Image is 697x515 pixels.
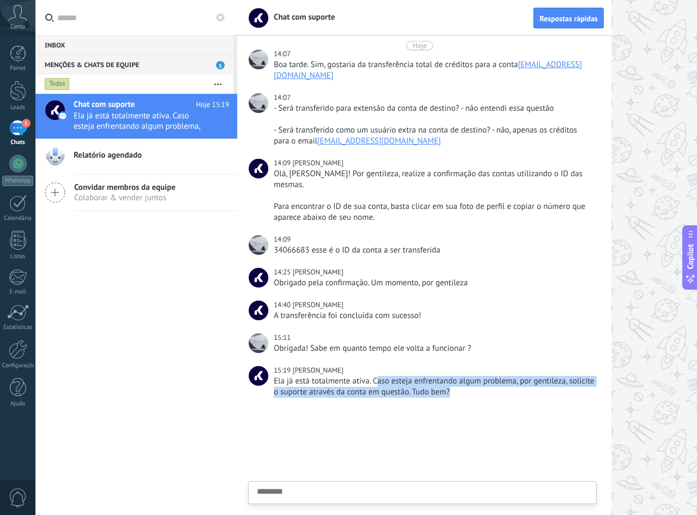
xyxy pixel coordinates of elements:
button: Respostas rápidas [533,8,604,28]
div: Boa tarde. Sim, gostaria da transferência total de créditos para a conta [274,59,594,81]
div: Calendário [2,215,34,222]
div: 15:11 [274,332,292,343]
div: Olá, [PERSON_NAME]! Por gentileza, realize a confirmação das contas utilizando o ID das mesmas. [274,169,594,190]
span: Respostas rápidas [539,15,598,22]
div: Chats [2,139,34,146]
span: Colaborar & vender juntos [74,193,176,203]
span: Roberta Rocha [249,93,268,113]
div: 15:19 [274,365,292,376]
div: 34066683 esse é o ID da conta a ser transferida [274,245,594,256]
div: 14:09 [274,158,292,169]
span: Conta [10,23,25,31]
a: Chat com suporte Hoje 15:19 Ela já está totalmente ativa. Caso esteja enfrentando algum problema,... [35,94,237,139]
button: Mais [206,74,230,94]
div: Inbox [35,35,233,55]
span: 1 [22,119,31,128]
span: Cid D. [249,301,268,320]
span: Relatório agendado [74,150,142,161]
span: Cid D. [292,158,343,167]
div: Obrigado pela confirmação. Um momento, por gentileza [274,278,594,289]
div: Estatísticas [2,324,34,331]
span: Chat com suporte [74,99,135,110]
span: Cid D. [249,366,268,386]
div: Para encontrar o ID de sua conta, basta clicar em sua foto de perfil e copiar o número que aparec... [274,201,594,223]
div: Hoje [413,41,427,50]
span: Copilot [685,244,696,270]
span: Chat com suporte [267,12,335,22]
span: Cid D. [292,267,343,277]
span: Convidar membros da equipe [74,182,176,193]
div: 14:07 [274,92,292,103]
div: 14:25 [274,267,292,278]
div: Painel [2,65,34,72]
div: 14:40 [274,300,292,310]
span: Roberta Rocha [249,333,268,353]
div: Ela já está totalmente ativa. Caso esteja enfrentando algum problema, por gentileza, solicite o s... [274,376,594,398]
div: WhatsApp [2,176,33,186]
div: E-mail [2,289,34,296]
span: 1 [216,61,225,69]
div: Listas [2,253,34,260]
span: Cid D. [249,159,268,178]
div: Leads [2,104,34,111]
div: - Será transferido para extensão da conta de destino? - não entendi essa questão [274,103,594,114]
div: Configurações [2,362,34,369]
div: 14:09 [274,234,292,245]
div: Ajuda [2,400,34,408]
a: [EMAIL_ADDRESS][DOMAIN_NAME] [317,136,441,146]
span: Cid D. [292,300,343,309]
a: Relatório agendado [35,139,237,174]
div: Menções & Chats de equipe [35,55,233,74]
a: [EMAIL_ADDRESS][DOMAIN_NAME] [274,59,582,81]
div: Obrigada! Sabe em quanto tempo ele volta a funcionar ? [274,343,594,354]
div: 14:07 [274,49,292,59]
span: Cid D. [249,268,268,288]
span: Roberta Rocha [249,50,268,69]
div: A transferência foi concluída com sucesso! [274,310,594,321]
span: Ela já está totalmente ativa. Caso esteja enfrentando algum problema, por gentileza, solicite o s... [74,111,208,131]
span: Cid D. [292,366,343,375]
span: Hoje 15:19 [196,99,229,110]
div: - Será transferido como um usuário extra na conta de destino? - não, apenas os créditos para o email [274,125,594,147]
div: Todos [45,77,70,91]
span: Roberta Rocha [249,235,268,255]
